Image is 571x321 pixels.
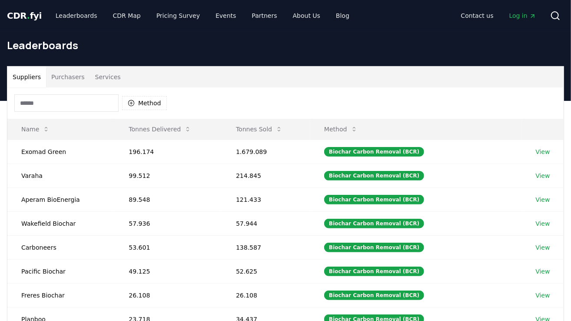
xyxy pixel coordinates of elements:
a: About Us [286,8,327,23]
td: Exomad Green [7,140,115,164]
a: Blog [329,8,356,23]
nav: Main [49,8,356,23]
a: View [536,243,550,252]
div: Biochar Carbon Removal (BCR) [324,171,424,181]
a: View [536,147,550,156]
span: . [27,10,30,21]
td: 121.433 [222,187,310,211]
a: Events [209,8,243,23]
button: Services [90,67,126,87]
td: 53.601 [115,235,222,259]
a: View [536,195,550,204]
h1: Leaderboards [7,38,564,52]
td: 214.845 [222,164,310,187]
td: 99.512 [115,164,222,187]
a: View [536,171,550,180]
td: 196.174 [115,140,222,164]
td: 49.125 [115,259,222,283]
td: 89.548 [115,187,222,211]
td: 57.936 [115,211,222,235]
td: Varaha [7,164,115,187]
td: 52.625 [222,259,310,283]
td: Carboneers [7,235,115,259]
span: Log in [509,11,536,20]
button: Tonnes Delivered [122,120,198,138]
div: Biochar Carbon Removal (BCR) [324,267,424,276]
button: Suppliers [7,67,46,87]
a: Contact us [454,8,501,23]
button: Method [122,96,167,110]
a: View [536,219,550,228]
div: Biochar Carbon Removal (BCR) [324,243,424,252]
nav: Main [454,8,543,23]
button: Tonnes Sold [229,120,289,138]
a: View [536,291,550,300]
td: Freres Biochar [7,283,115,307]
a: View [536,267,550,276]
a: Leaderboards [49,8,104,23]
td: 1.679.089 [222,140,310,164]
div: Biochar Carbon Removal (BCR) [324,219,424,228]
span: CDR fyi [7,10,42,21]
a: Pricing Survey [149,8,207,23]
div: Biochar Carbon Removal (BCR) [324,147,424,157]
a: Log in [502,8,543,23]
button: Method [317,120,365,138]
button: Purchasers [46,67,90,87]
td: 26.108 [222,283,310,307]
td: Wakefield Biochar [7,211,115,235]
div: Biochar Carbon Removal (BCR) [324,195,424,204]
div: Biochar Carbon Removal (BCR) [324,291,424,300]
td: 138.587 [222,235,310,259]
td: Aperam BioEnergia [7,187,115,211]
td: 57.944 [222,211,310,235]
a: CDR Map [106,8,148,23]
td: 26.108 [115,283,222,307]
td: Pacific Biochar [7,259,115,283]
button: Name [14,120,56,138]
a: CDR.fyi [7,10,42,22]
a: Partners [245,8,284,23]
